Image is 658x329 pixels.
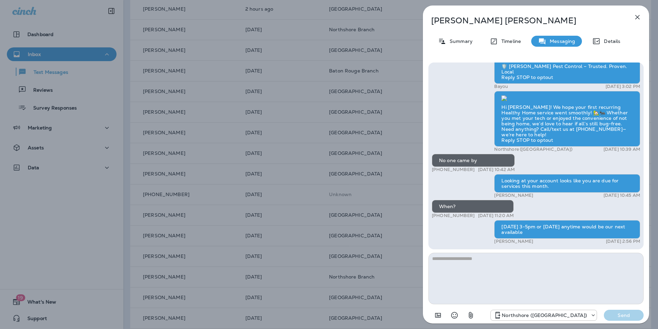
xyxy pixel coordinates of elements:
[494,91,640,147] div: Hi [PERSON_NAME]! We hope your first recurring Healthy Home service went smoothly! 🏡🐜 Whether you...
[491,311,597,319] div: +1 (985) 603-7378
[432,154,515,167] div: No one came by
[498,38,521,44] p: Timeline
[494,84,508,89] p: Bayou
[431,16,618,25] p: [PERSON_NAME] [PERSON_NAME]
[604,147,640,152] p: [DATE] 10:39 AM
[478,167,515,172] p: [DATE] 10:42 AM
[432,167,475,172] p: [PHONE_NUMBER]
[606,239,640,244] p: [DATE] 2:56 PM
[446,38,473,44] p: Summary
[431,308,445,322] button: Add in a premade template
[606,84,640,89] p: [DATE] 3:02 PM
[432,213,475,218] p: [PHONE_NUMBER]
[494,174,640,193] div: Looking at your account looks like you are due for services this month.
[501,95,507,101] img: twilio-download
[600,38,620,44] p: Details
[604,193,640,198] p: [DATE] 10:45 AM
[432,200,514,213] div: When?
[494,239,533,244] p: [PERSON_NAME]
[448,308,461,322] button: Select an emoji
[494,220,640,239] div: [DATE] 3-5pm or [DATE] anytime would be our next available
[478,213,514,218] p: [DATE] 11:20 AM
[546,38,575,44] p: Messaging
[494,193,533,198] p: [PERSON_NAME]
[502,313,587,318] p: Northshore ([GEOGRAPHIC_DATA])
[494,147,572,152] p: Northshore ([GEOGRAPHIC_DATA])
